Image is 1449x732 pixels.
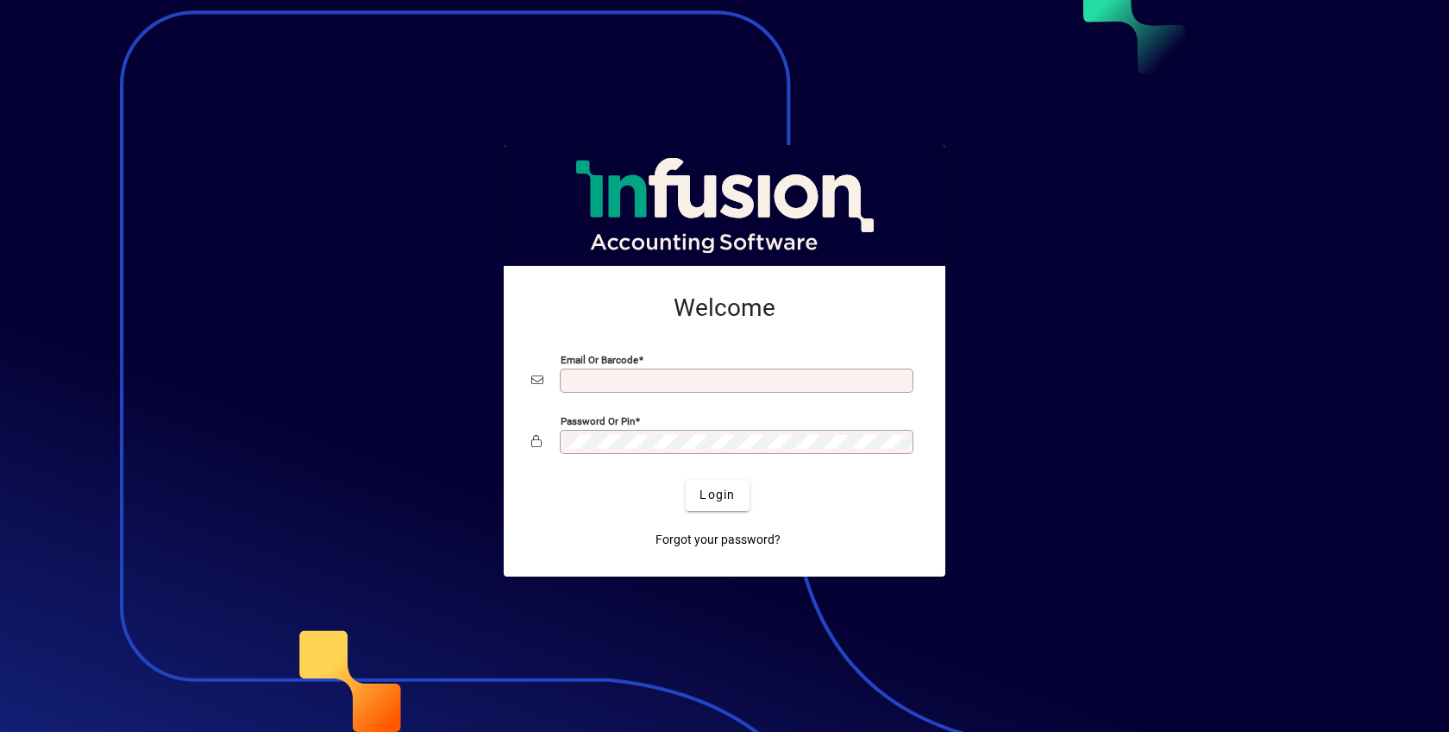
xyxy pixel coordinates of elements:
span: Forgot your password? [655,531,781,549]
mat-label: Email or Barcode [561,353,638,365]
mat-label: Password or Pin [561,414,635,426]
span: Login [699,486,735,504]
a: Forgot your password? [649,525,787,556]
h2: Welcome [531,293,918,323]
button: Login [686,480,749,511]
